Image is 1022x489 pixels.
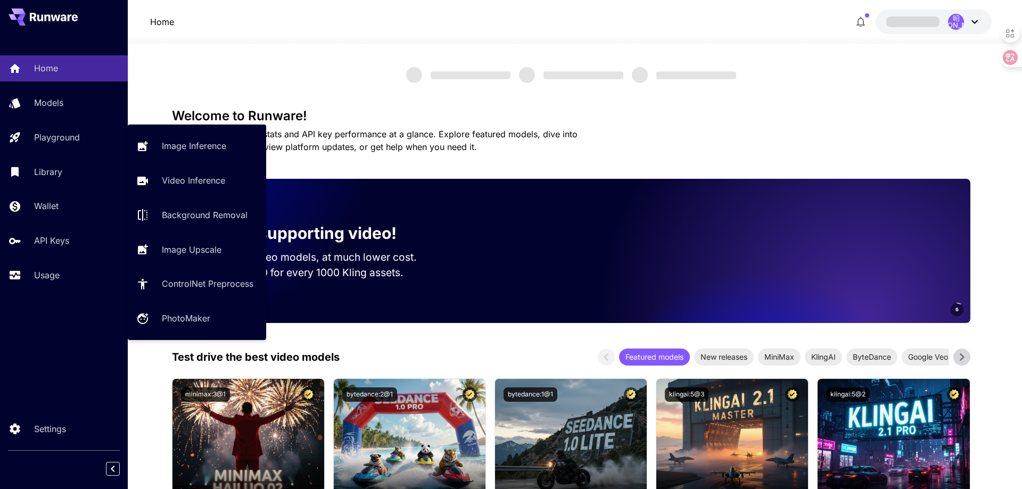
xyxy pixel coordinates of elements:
[846,351,897,362] span: ByteDance
[902,351,954,362] span: Google Veo
[955,305,959,313] span: 6
[219,221,397,245] p: Now supporting video!
[162,277,253,290] p: ControlNet Preprocess
[128,305,266,331] a: PhotoMaker
[162,312,210,325] p: PhotoMaker
[665,387,708,402] button: klingai:5@3
[181,387,230,402] button: minimax:3@1
[805,351,842,362] span: KlingAI
[948,14,964,30] div: 昭[PERSON_NAME]
[34,200,59,212] p: Wallet
[172,349,340,365] p: Test drive the best video models
[172,109,970,123] h3: Welcome to Runware!
[758,351,801,362] span: MiniMax
[34,96,63,109] p: Models
[34,422,66,435] p: Settings
[162,139,226,152] p: Image Inference
[172,129,578,152] span: Check out your usage stats and API key performance at a glance. Explore featured models, dive int...
[114,459,128,478] div: Collapse sidebar
[150,15,174,28] nav: breadcrumb
[162,174,225,187] p: Video Inference
[624,387,638,402] button: Certified Model – Vetted for best performance and includes a commercial license.
[34,165,62,178] p: Library
[128,236,266,262] a: Image Upscale
[128,168,266,194] a: Video Inference
[34,269,60,281] p: Usage
[150,15,174,28] p: Home
[106,462,120,476] button: Collapse sidebar
[162,209,248,221] p: Background Removal
[301,387,316,402] button: Certified Model – Vetted for best performance and includes a commercial license.
[826,387,870,402] button: klingai:5@2
[189,265,437,280] p: Save up to $500 for every 1000 Kling assets.
[342,387,397,402] button: bytedance:2@1
[463,387,477,402] button: Certified Model – Vetted for best performance and includes a commercial license.
[128,202,266,228] a: Background Removal
[785,387,800,402] button: Certified Model – Vetted for best performance and includes a commercial license.
[189,250,437,265] p: Run the best video models, at much lower cost.
[34,131,80,144] p: Playground
[162,243,221,256] p: Image Upscale
[619,351,690,362] span: Featured models
[34,234,69,247] p: API Keys
[947,387,961,402] button: Certified Model – Vetted for best performance and includes a commercial license.
[34,62,58,74] p: Home
[128,271,266,297] a: ControlNet Preprocess
[504,387,557,402] button: bytedance:1@1
[694,351,754,362] span: New releases
[128,133,266,159] a: Image Inference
